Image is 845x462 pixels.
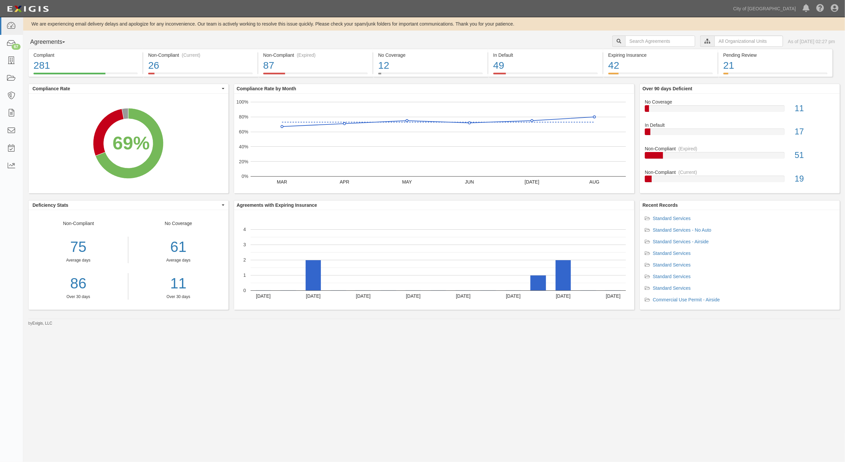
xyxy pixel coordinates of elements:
text: [DATE] [524,179,539,185]
a: Standard Services [653,251,691,256]
text: MAY [402,179,412,185]
a: Exigis, LLC [32,321,52,326]
text: 1 [243,272,246,278]
div: 42 [608,58,713,73]
div: (Current) [679,169,697,176]
div: 19 [790,173,840,185]
text: [DATE] [256,293,271,299]
div: Non-Compliant [640,169,840,176]
text: [DATE] [606,293,621,299]
button: Deficiency Stats [29,200,228,210]
a: In Default49 [488,73,603,78]
div: As of [DATE] 02:27 pm [788,38,835,45]
button: Compliance Rate [29,84,228,93]
div: 51 [790,149,840,161]
div: 281 [33,58,138,73]
a: Standard Services - Airside [653,239,709,244]
text: [DATE] [456,293,470,299]
a: Non-Compliant(Current)26 [143,73,258,78]
a: Non-Compliant(Current)19 [645,169,835,188]
div: Average days [133,258,223,263]
text: 4 [243,227,246,232]
div: In Default [640,122,840,128]
div: Non-Compliant (Expired) [263,52,368,58]
a: Pending Review21 [718,73,833,78]
div: Non-Compliant [29,220,128,300]
a: 11 [133,273,223,294]
div: Average days [29,258,128,263]
text: 60% [239,129,248,134]
div: Over 30 days [29,294,128,300]
div: No Coverage [378,52,483,58]
div: Over 30 days [133,294,223,300]
div: (Expired) [679,145,697,152]
span: Deficiency Stats [32,202,220,208]
div: 75 [29,237,128,258]
svg: A chart. [234,210,634,310]
a: No Coverage11 [645,99,835,122]
a: Standard Services [653,285,691,291]
a: 86 [29,273,128,294]
a: Standard Services [653,216,691,221]
a: Standard Services [653,262,691,268]
text: JUN [465,179,474,185]
div: 17 [790,126,840,138]
div: Non-Compliant (Current) [148,52,253,58]
a: Non-Compliant(Expired)51 [645,145,835,169]
div: (Expired) [297,52,316,58]
text: 3 [243,242,246,247]
a: In Default17 [645,122,835,145]
text: APR [340,179,349,185]
text: [DATE] [506,293,520,299]
a: Compliant281 [28,73,143,78]
div: 87 [263,58,368,73]
div: (Current) [182,52,200,58]
svg: A chart. [234,94,634,193]
div: 69% [112,130,150,156]
div: In Default [493,52,598,58]
div: Pending Review [723,52,827,58]
b: Agreements with Expiring Insurance [237,202,317,208]
div: Expiring Insurance [608,52,713,58]
div: We are experiencing email delivery delays and apologize for any inconvenience. Our team is active... [23,21,845,27]
div: 61 [133,237,223,258]
div: 49 [493,58,598,73]
text: 20% [239,159,248,164]
div: 26 [148,58,253,73]
text: 2 [243,257,246,263]
text: 0 [243,288,246,293]
text: MAR [277,179,287,185]
a: Non-Compliant(Expired)87 [258,73,373,78]
div: Compliant [33,52,138,58]
small: by [28,321,52,326]
div: 11 [790,103,840,115]
button: Agreements [28,36,78,49]
b: Over 90 days Deficient [642,86,692,91]
img: logo-5460c22ac91f19d4615b14bd174203de0afe785f0fc80cf4dbbc73dc1793850b.png [5,3,51,15]
div: 67 [12,44,21,50]
text: 100% [236,99,248,105]
text: [DATE] [406,293,420,299]
a: No Coverage12 [373,73,488,78]
span: Compliance Rate [32,85,220,92]
text: 80% [239,114,248,119]
a: City of [GEOGRAPHIC_DATA] [730,2,799,15]
a: Commercial Use Permit - Airside [653,297,720,302]
div: 21 [723,58,827,73]
input: All Organizational Units [714,36,783,47]
text: [DATE] [306,293,321,299]
div: No Coverage [640,99,840,105]
a: Standard Services - No Auto [653,227,711,233]
text: AUG [589,179,599,185]
text: [DATE] [556,293,571,299]
i: Help Center - Complianz [816,5,824,13]
svg: A chart. [29,94,228,193]
div: No Coverage [128,220,228,300]
text: [DATE] [356,293,371,299]
input: Search Agreements [625,36,695,47]
div: 12 [378,58,483,73]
